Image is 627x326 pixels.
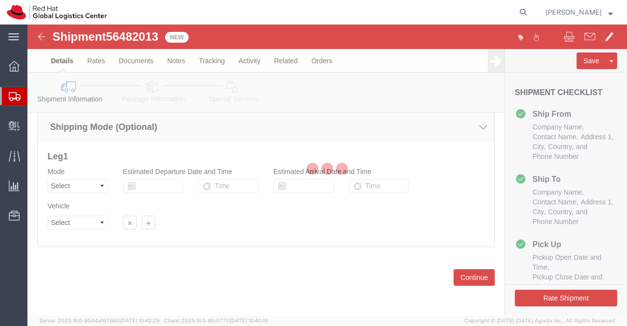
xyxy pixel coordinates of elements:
[164,318,268,324] span: Client: 2025.16.0-8fc0770
[7,5,107,20] img: logo
[230,318,268,324] span: [DATE] 10:40:19
[464,317,615,325] span: Copyright © [DATE]-[DATE] Agistix Inc., All Rights Reserved
[120,318,160,324] span: [DATE] 10:42:29
[546,7,602,18] span: Sumitra Hansdah
[545,6,613,18] button: [PERSON_NAME]
[39,318,160,324] span: Server: 2025.16.0-9544af67660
